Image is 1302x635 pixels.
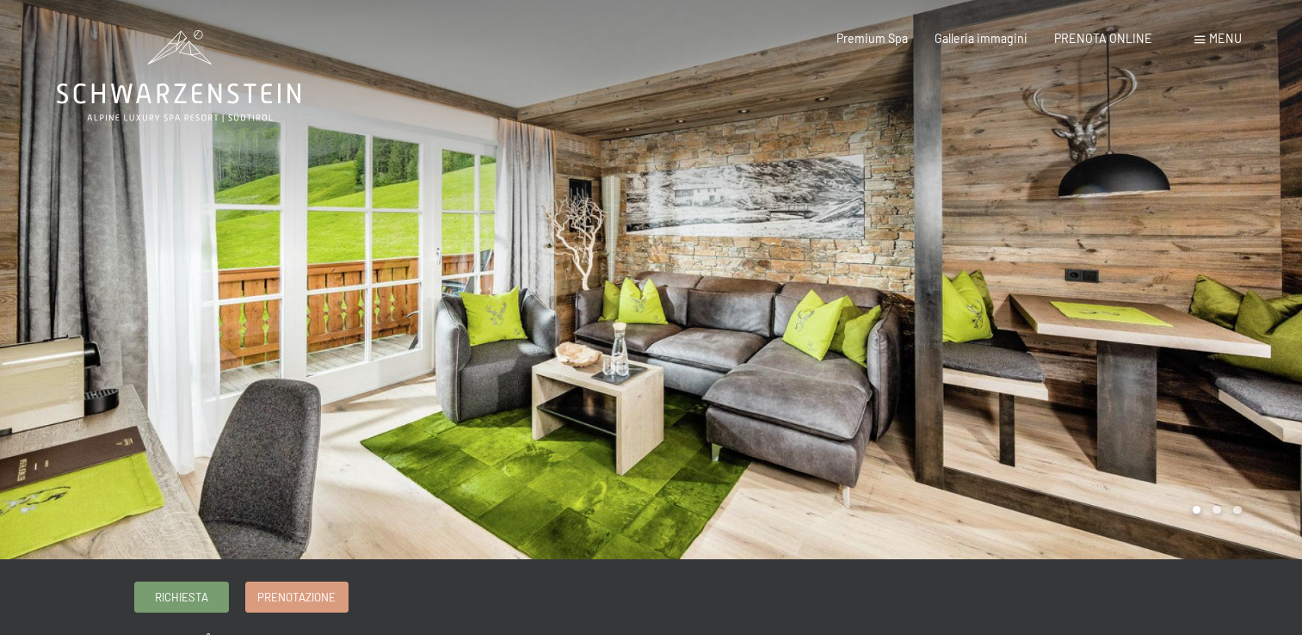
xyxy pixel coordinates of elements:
[155,589,208,605] span: Richiesta
[246,583,347,611] a: Prenotazione
[1054,31,1152,46] a: PRENOTA ONLINE
[257,589,336,605] span: Prenotazione
[836,31,908,46] a: Premium Spa
[135,583,228,611] a: Richiesta
[1209,31,1242,46] span: Menu
[935,31,1027,46] a: Galleria immagini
